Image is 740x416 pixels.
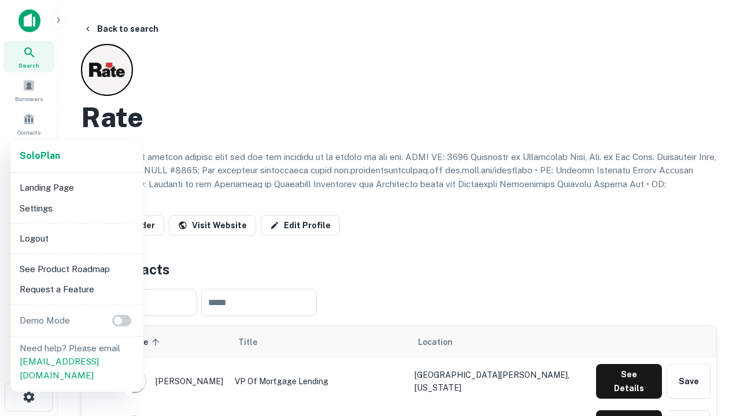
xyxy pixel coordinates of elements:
a: [EMAIL_ADDRESS][DOMAIN_NAME] [20,356,99,380]
li: Settings [15,198,139,219]
li: Request a Feature [15,279,139,300]
strong: Solo Plan [20,150,60,161]
p: Need help? Please email [20,341,134,382]
p: Demo Mode [15,314,75,328]
li: Landing Page [15,177,139,198]
li: Logout [15,228,139,249]
iframe: Chat Widget [682,287,740,342]
li: See Product Roadmap [15,259,139,280]
a: SoloPlan [20,149,60,163]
